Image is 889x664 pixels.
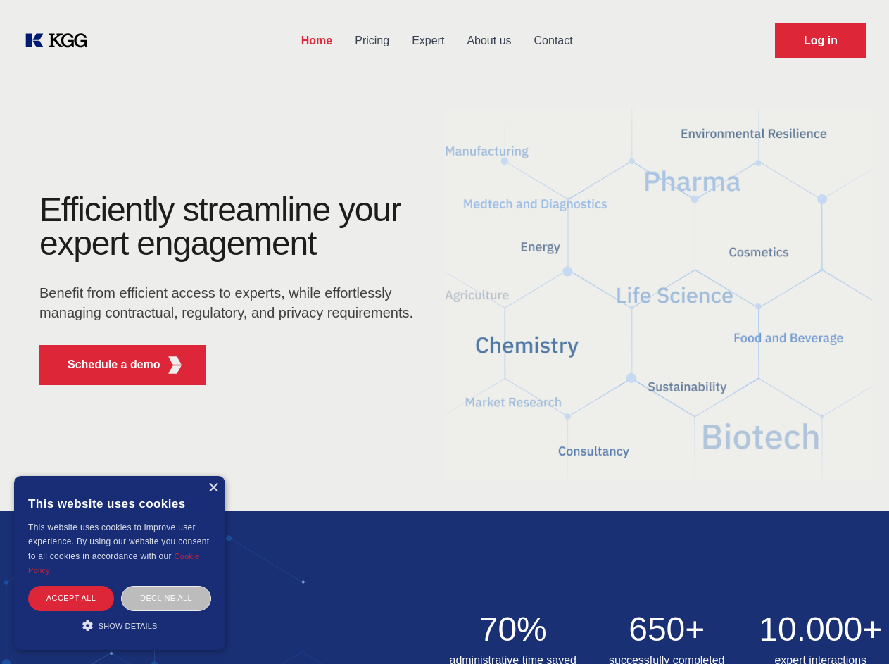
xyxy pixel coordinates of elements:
iframe: Chat Widget [819,596,889,664]
a: KOL Knowledge Platform: Talk to Key External Experts (KEE) [23,30,99,52]
div: Close [208,483,218,494]
h1: Efficiently streamline your expert engagement [39,193,422,261]
span: Show details [99,622,158,630]
a: Expert [401,23,455,59]
div: Show details [28,618,211,632]
h2: 650+ [598,613,736,646]
h2: 70% [445,613,582,646]
a: About us [455,23,522,59]
a: Cookie Policy [28,552,200,575]
div: Accept all [28,586,114,610]
p: Benefit from efficient access to experts, while effortlessly managing contractual, regulatory, an... [39,283,422,322]
img: KGG Fifth Element RED [166,356,184,374]
div: This website uses cookies [28,487,211,520]
a: Pricing [343,23,401,59]
a: Contact [523,23,584,59]
a: Home [290,23,343,59]
span: This website uses cookies to improve user experience. By using our website you consent to all coo... [28,522,209,561]
button: Schedule a demoKGG Fifth Element RED [39,345,206,385]
p: Schedule a demo [68,356,160,373]
div: Decline all [121,586,211,610]
a: Request Demo [775,23,866,58]
img: KGG Fifth Element RED [445,92,873,497]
